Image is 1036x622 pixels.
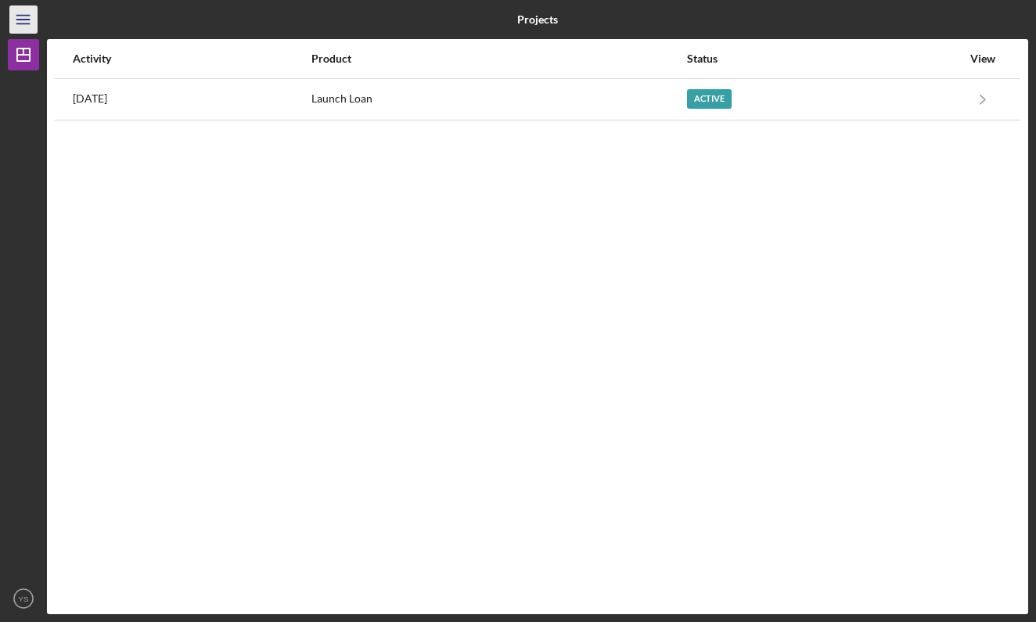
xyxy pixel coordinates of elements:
div: Product [311,52,685,65]
div: Launch Loan [311,80,685,119]
div: Activity [73,52,310,65]
div: View [963,52,1002,65]
button: YS [8,583,39,614]
div: Status [687,52,962,65]
text: YS [19,595,29,603]
div: Active [687,89,732,109]
time: 2025-08-15 13:55 [73,92,107,105]
b: Projects [517,13,558,26]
